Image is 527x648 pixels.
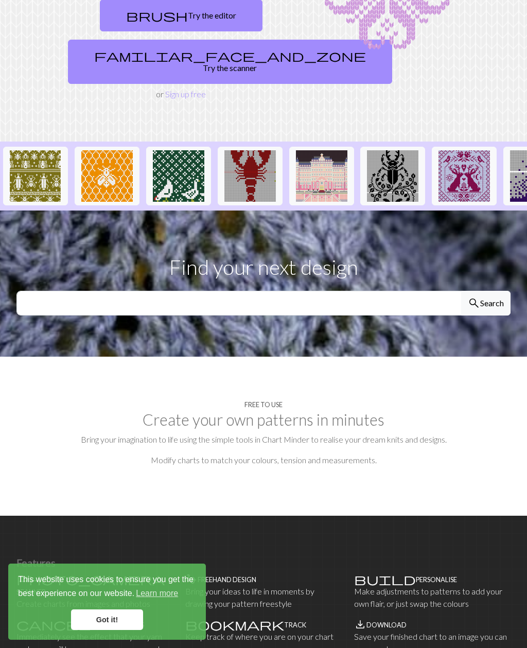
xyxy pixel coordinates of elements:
a: Sign up free [165,89,206,99]
h4: Free to use [244,401,283,409]
button: Copy of Copy of Lobster [218,147,283,205]
p: Make adjustments to patterns to add your own flair, or just swap the colours [354,585,511,610]
button: Hat - Animals [146,147,211,205]
p: Keep track of where you are on your chart [185,631,342,643]
img: Copy of Copy of Lobster [224,150,276,202]
span: save_alt [354,617,366,632]
p: Find your next design [16,252,511,283]
button: Märtas [432,147,497,205]
a: Copy of Grand-Budapest-Hotel-Exterior.jpg [289,170,354,180]
a: stag beetle #1 [360,170,425,180]
span: bookmark [185,617,284,632]
img: Märtas [438,150,490,202]
img: Repeating bugs [10,150,61,202]
h4: Track [284,621,306,629]
a: Copy of Copy of Lobster [218,170,283,180]
span: build [354,572,416,586]
p: Bring your ideas to life in moments by drawing your pattern freestyle [185,585,342,610]
p: Bring your imagination to life using the simple tools in Chart Minder to realise your dream knits... [16,433,511,446]
a: dismiss cookie message [71,609,143,630]
h3: Features [16,557,511,569]
a: Mehiläinen [75,170,139,180]
span: brush [126,8,188,23]
a: Märtas [432,170,497,180]
a: Try the scanner [68,40,392,84]
img: stag beetle #1 [367,150,418,202]
button: Mehiläinen [75,147,139,205]
button: Repeating bugs [3,147,68,205]
button: Copy of Grand-Budapest-Hotel-Exterior.jpg [289,147,354,205]
img: Copy of Grand-Budapest-Hotel-Exterior.jpg [296,150,347,202]
a: Hat - Animals [146,170,211,180]
h4: Download [366,621,407,629]
button: stag beetle #1 [360,147,425,205]
a: Repeating bugs [3,170,68,180]
span: This website uses cookies to ensure you get the best experience on our website. [18,573,196,601]
span: familiar_face_and_zone [94,48,366,63]
h4: Freehand design [198,576,256,584]
button: Search [461,291,511,316]
img: Hat - Animals [153,150,204,202]
img: Mehiläinen [81,150,133,202]
p: Modify charts to match your colours, tension and measurements. [16,454,511,466]
a: learn more about cookies [134,586,180,601]
span: search [468,296,480,310]
h4: Personalise [416,576,457,584]
div: cookieconsent [8,564,206,640]
h2: Create your own patterns in minutes [16,410,511,429]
